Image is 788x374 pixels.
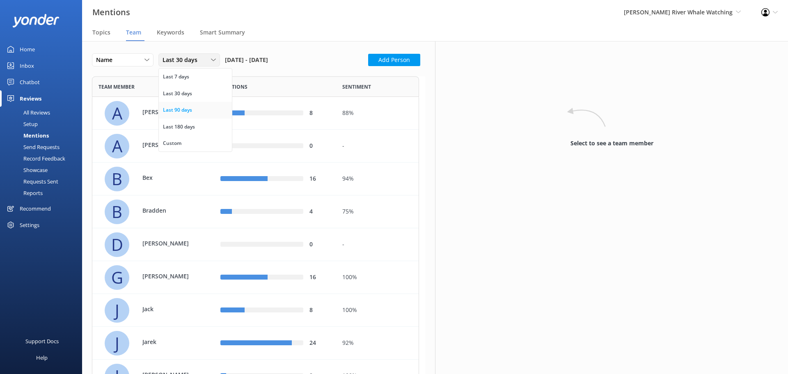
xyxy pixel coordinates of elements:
[92,228,419,261] div: row
[309,109,330,118] div: 8
[157,28,184,37] span: Keywords
[163,89,192,98] div: Last 30 days
[5,153,82,164] a: Record Feedback
[309,273,330,282] div: 16
[126,28,141,37] span: Team
[342,339,412,348] div: 92%
[5,176,58,187] div: Requests Sent
[20,74,40,90] div: Chatbot
[5,130,82,141] a: Mentions
[309,207,330,216] div: 4
[309,142,330,151] div: 0
[624,8,733,16] span: [PERSON_NAME] River Whale Watching
[92,261,419,294] div: row
[20,217,39,233] div: Settings
[142,337,196,346] p: Jarek
[5,107,50,118] div: All Reviews
[142,305,196,314] p: Jack
[5,118,82,130] a: Setup
[5,118,38,130] div: Setup
[163,123,195,131] div: Last 180 days
[342,83,371,91] span: Sentiment
[92,28,110,37] span: Topics
[342,306,412,315] div: 100%
[105,200,129,224] div: B
[342,109,412,118] div: 88%
[142,239,196,248] p: [PERSON_NAME]
[163,55,202,64] span: Last 30 days
[20,41,35,57] div: Home
[342,240,412,249] div: -
[142,108,196,117] p: [PERSON_NAME]
[309,306,330,315] div: 8
[163,106,192,114] div: Last 90 days
[5,153,65,164] div: Record Feedback
[92,163,419,195] div: row
[96,55,117,64] span: Name
[5,187,82,199] a: Reports
[25,333,59,349] div: Support Docs
[163,73,189,81] div: Last 7 days
[342,273,412,282] div: 100%
[105,232,129,257] div: D
[92,97,419,130] div: row
[105,167,129,191] div: B
[225,53,268,67] span: [DATE] - [DATE]
[342,142,412,151] div: -
[309,240,330,249] div: 0
[220,83,247,91] span: Mentions
[92,130,419,163] div: row
[5,141,82,153] a: Send Requests
[142,272,196,281] p: [PERSON_NAME]
[342,174,412,184] div: 94%
[92,6,130,19] h3: Mentions
[20,200,51,217] div: Recommend
[142,173,196,182] p: Bex
[5,187,43,199] div: Reports
[309,174,330,184] div: 16
[12,14,60,28] img: yonder-white-logo.png
[5,107,82,118] a: All Reviews
[92,195,419,228] div: row
[5,176,82,187] a: Requests Sent
[342,207,412,216] div: 75%
[20,57,34,74] div: Inbox
[92,294,419,327] div: row
[105,331,129,356] div: J
[105,101,129,126] div: A
[142,206,196,215] p: Bradden
[20,90,41,107] div: Reviews
[163,139,181,147] div: Custom
[5,130,49,141] div: Mentions
[98,83,135,91] span: Team member
[309,339,330,348] div: 24
[5,141,60,153] div: Send Requests
[142,140,196,149] p: [PERSON_NAME]
[368,54,420,66] button: Add Person
[36,349,48,366] div: Help
[105,265,129,290] div: G
[92,327,419,360] div: row
[105,298,129,323] div: J
[5,164,48,176] div: Showcase
[5,164,82,176] a: Showcase
[200,28,245,37] span: Smart Summary
[105,134,129,158] div: A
